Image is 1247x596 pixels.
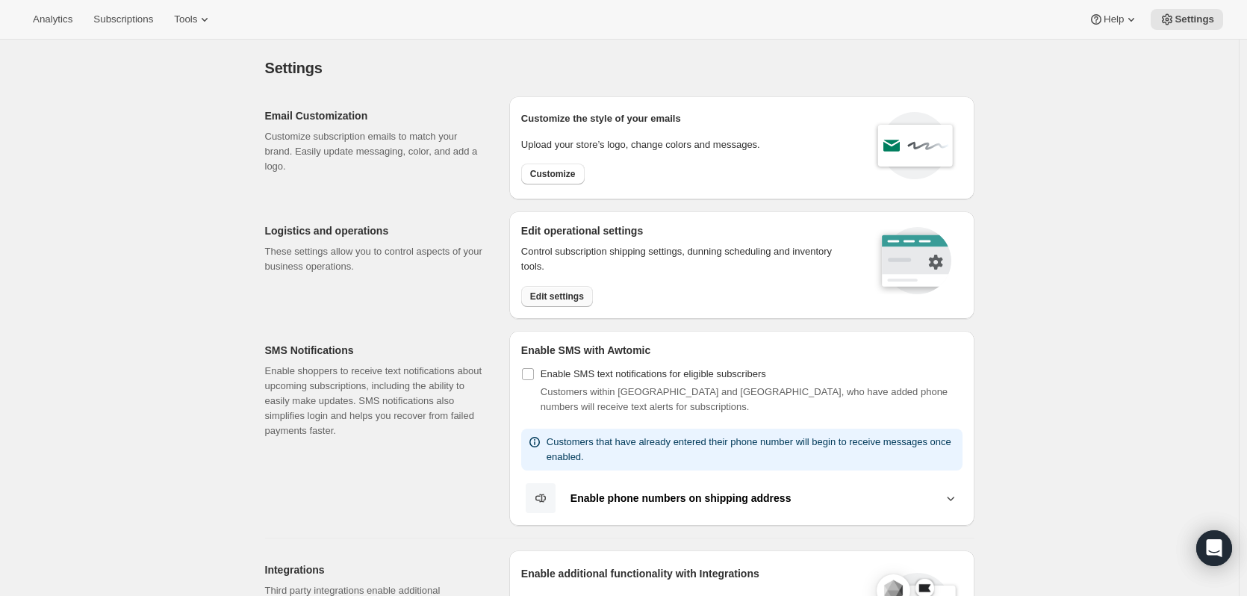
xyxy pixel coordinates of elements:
[265,108,485,123] h2: Email Customization
[521,244,855,274] p: Control subscription shipping settings, dunning scheduling and inventory tools.
[570,492,792,504] b: Enable phone numbers on shipping address
[265,562,485,577] h2: Integrations
[1080,9,1148,30] button: Help
[521,343,963,358] h2: Enable SMS with Awtomic
[530,291,584,302] span: Edit settings
[265,129,485,174] p: Customize subscription emails to match your brand. Easily update messaging, color, and add a logo.
[1196,530,1232,566] div: Open Intercom Messenger
[1175,13,1214,25] span: Settings
[265,343,485,358] h2: SMS Notifications
[541,386,948,412] span: Customers within [GEOGRAPHIC_DATA] and [GEOGRAPHIC_DATA], who have added phone numbers will recei...
[521,482,963,514] button: Enable phone numbers on shipping address
[265,60,323,76] span: Settings
[265,223,485,238] h2: Logistics and operations
[84,9,162,30] button: Subscriptions
[1151,9,1223,30] button: Settings
[93,13,153,25] span: Subscriptions
[521,286,593,307] button: Edit settings
[521,223,855,238] h2: Edit operational settings
[265,244,485,274] p: These settings allow you to control aspects of your business operations.
[24,9,81,30] button: Analytics
[521,566,862,581] h2: Enable additional functionality with Integrations
[521,111,681,126] p: Customize the style of your emails
[521,164,585,184] button: Customize
[1104,13,1124,25] span: Help
[265,364,485,438] p: Enable shoppers to receive text notifications about upcoming subscriptions, including the ability...
[541,368,766,379] span: Enable SMS text notifications for eligible subscribers
[547,435,957,465] p: Customers that have already entered their phone number will begin to receive messages once enabled.
[530,168,576,180] span: Customize
[521,137,760,152] p: Upload your store’s logo, change colors and messages.
[165,9,221,30] button: Tools
[174,13,197,25] span: Tools
[33,13,72,25] span: Analytics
